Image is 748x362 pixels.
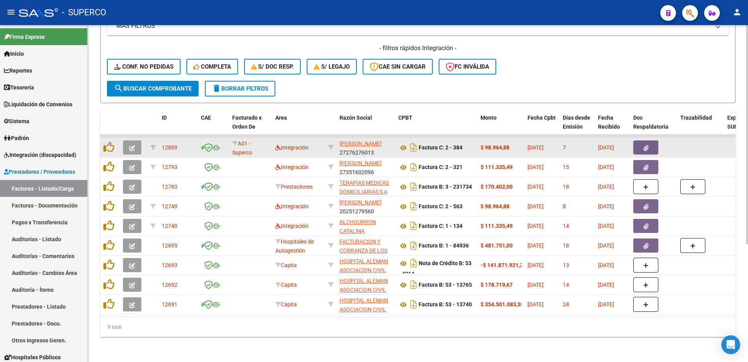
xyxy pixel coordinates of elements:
span: S/ legajo [314,63,350,70]
span: Integración [275,164,309,170]
i: Descargar documento [408,161,419,173]
i: Descargar documento [408,220,419,232]
span: Conf. no pedidas [114,63,173,70]
span: Sistema [4,117,29,126]
span: Prestaciones [275,184,313,190]
span: [DATE] [528,184,544,190]
strong: Factura C: 2 - 563 [419,204,463,210]
div: 30678203757 [340,178,392,195]
datatable-header-cell: Facturado x Orden De [229,109,272,144]
span: Integración [275,203,309,209]
datatable-header-cell: Razón Social [336,109,395,144]
datatable-header-cell: Días desde Emisión [560,109,595,144]
i: Descargar documento [408,200,419,213]
mat-panel-title: MAS FILTROS [116,22,710,30]
span: Hospitales Públicos [4,353,61,362]
button: CAE SIN CARGAR [363,59,433,75]
div: 30545843036 [340,257,392,273]
i: Descargar documento [408,141,419,154]
div: 30715497456 [340,237,392,254]
strong: $ 98.964,88 [481,144,510,151]
span: Días desde Emisión [563,115,590,130]
span: ID [162,115,167,121]
span: Fecha Cpbt [528,115,556,121]
span: Area [275,115,287,121]
span: 12691 [162,301,177,307]
span: Padrón [4,134,29,142]
button: Conf. no pedidas [107,59,181,75]
span: [DATE] [598,203,614,209]
mat-icon: menu [6,7,16,17]
span: Capita [275,262,297,268]
span: Firma Express [4,33,45,41]
mat-expansion-panel-header: MAS FILTROS [107,16,729,35]
span: 12783 [162,184,177,190]
span: Reportes [4,66,32,75]
i: Descargar documento [408,278,419,291]
datatable-header-cell: Doc Respaldatoria [630,109,677,144]
div: Open Intercom Messenger [721,335,740,354]
span: 18 [563,184,569,190]
span: Liquidación de Convenios [4,100,72,109]
span: [DATE] [528,223,544,229]
span: 13 [563,262,569,268]
span: 14 [563,282,569,288]
datatable-header-cell: ID [159,109,198,144]
span: 12695 [162,242,177,249]
span: Inicio [4,49,24,58]
button: Completa [186,59,238,75]
span: 15 [563,164,569,170]
strong: Factura B: 53 - 13765 [419,282,472,288]
h4: - filtros rápidos Integración - [107,44,729,53]
span: [DATE] [598,242,614,249]
span: [DATE] [528,144,544,151]
span: Trazabilidad [680,115,712,121]
strong: $ 170.402,00 [481,184,513,190]
strong: $ 98.964,88 [481,203,510,209]
div: 30545843036 [340,296,392,313]
span: Hospitales de Autogestión [275,238,314,254]
span: [PERSON_NAME] [340,160,381,166]
strong: -$ 141.871.921,22 [481,262,526,268]
div: 27351602096 [340,159,392,175]
span: [DATE] [598,301,614,307]
span: 12793 [162,164,177,170]
span: Fecha Recibido [598,115,620,130]
span: CAE SIN CARGAR [370,63,426,70]
datatable-header-cell: Fecha Cpbt [524,109,560,144]
strong: Factura B: 53 - 13740 [419,302,472,308]
strong: Factura B: 3 - 231734 [419,184,472,190]
span: 14 [563,223,569,229]
span: Completa [193,63,231,70]
mat-icon: search [114,84,123,93]
mat-icon: person [732,7,742,17]
button: FC Inválida [439,59,496,75]
span: CAE [201,115,211,121]
datatable-header-cell: Fecha Recibido [595,109,630,144]
span: 12692 [162,282,177,288]
span: Doc Respaldatoria [633,115,669,130]
div: 20251279560 [340,198,392,215]
span: [DATE] [528,164,544,170]
button: Buscar Comprobante [107,81,199,96]
span: TERAPIAS MEDICAS DOMICILIARIAS S A [340,180,389,195]
i: Descargar documento [408,298,419,311]
span: 7 [563,144,566,151]
span: 8 [563,203,566,209]
button: S/ Doc Resp. [244,59,301,75]
span: Integración (discapacidad) [4,151,76,159]
div: 9 total [100,317,735,337]
span: [DATE] [528,242,544,249]
strong: Factura C: 2 - 321 [419,164,463,171]
span: - SUPERCO [62,4,106,21]
span: Razón Social [340,115,372,121]
strong: $ 111.335,49 [481,164,513,170]
mat-icon: delete [212,84,221,93]
span: Facturado x Orden De [232,115,262,130]
span: 12693 [162,262,177,268]
datatable-header-cell: Area [272,109,325,144]
datatable-header-cell: Trazabilidad [677,109,724,144]
span: [DATE] [598,184,614,190]
span: S/ Doc Resp. [251,63,294,70]
strong: Nota de Crédito B: 53 - 4314 [398,260,472,277]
